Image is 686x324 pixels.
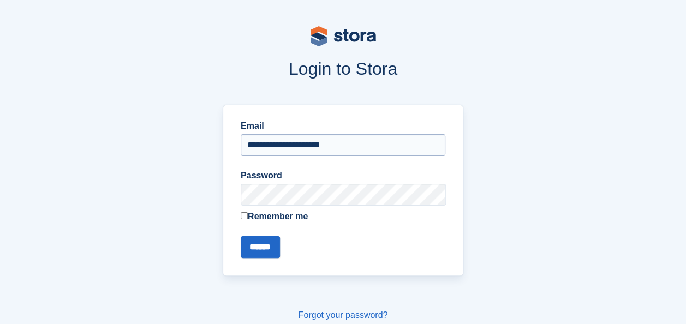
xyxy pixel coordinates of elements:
[299,310,388,320] a: Forgot your password?
[311,26,376,46] img: stora-logo-53a41332b3708ae10de48c4981b4e9114cc0af31d8433b30ea865607fb682f29.svg
[241,210,445,223] label: Remember me
[241,169,445,182] label: Password
[241,119,445,133] label: Email
[45,59,641,79] h1: Login to Stora
[241,212,248,219] input: Remember me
